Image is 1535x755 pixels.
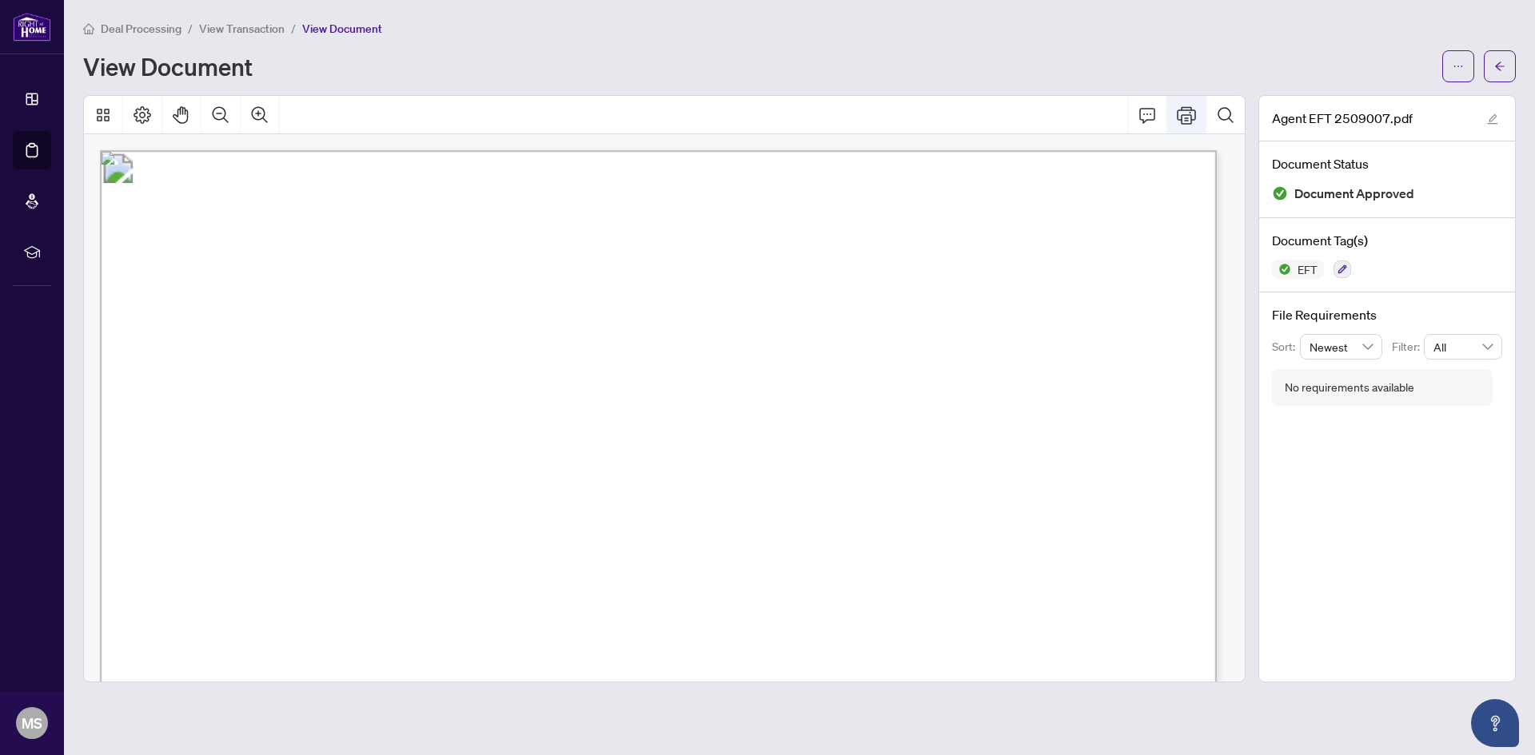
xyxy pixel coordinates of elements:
img: Status Icon [1272,260,1291,279]
p: Filter: [1392,338,1424,356]
span: All [1433,335,1493,359]
span: EFT [1291,264,1324,275]
li: / [291,19,296,38]
span: Newest [1310,335,1374,359]
span: Document Approved [1294,183,1414,205]
li: / [188,19,193,38]
h4: Document Status [1272,154,1502,173]
span: View Document [302,22,382,36]
h1: View Document [83,54,253,79]
span: ellipsis [1453,61,1464,72]
img: logo [13,12,51,42]
span: home [83,23,94,34]
span: arrow-left [1494,61,1505,72]
span: Deal Processing [101,22,181,36]
span: MS [22,712,42,734]
h4: File Requirements [1272,305,1502,324]
span: edit [1487,113,1498,125]
div: No requirements available [1285,379,1414,396]
button: Open asap [1471,699,1519,747]
p: Sort: [1272,338,1300,356]
span: Agent EFT 2509007.pdf [1272,109,1413,128]
span: View Transaction [199,22,285,36]
img: Document Status [1272,185,1288,201]
h4: Document Tag(s) [1272,231,1502,250]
